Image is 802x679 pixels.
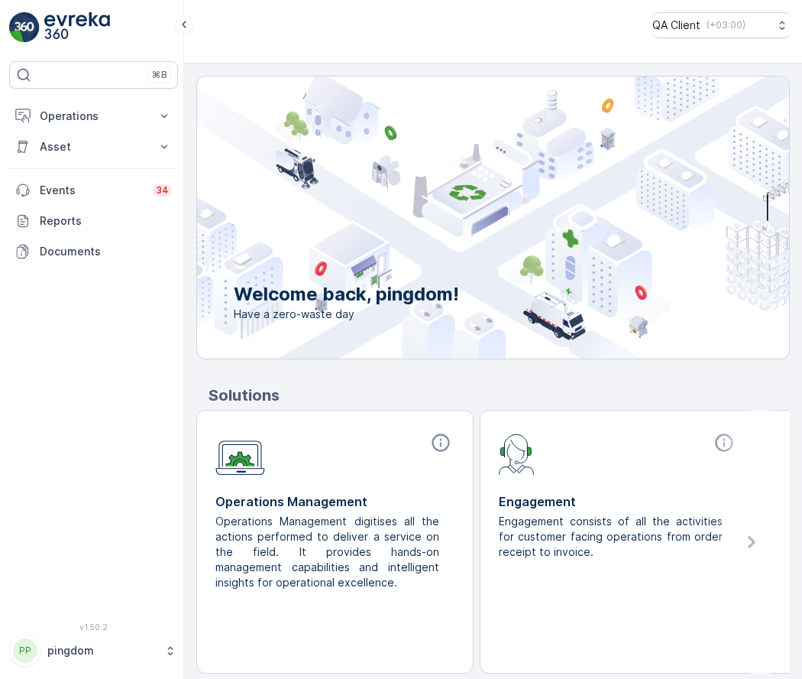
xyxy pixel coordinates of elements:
button: PPpingdom [9,635,178,667]
p: Engagement [499,492,738,511]
a: Events34 [9,175,178,206]
p: Engagement consists of all the activities for customer facing operations from order receipt to in... [499,514,726,560]
img: city illustration [128,76,789,359]
img: module-icon [499,432,535,475]
img: logo_light-DOdMpM7g.png [44,12,110,43]
span: Have a zero-waste day [234,307,459,322]
span: v 1.50.2 [9,622,178,632]
button: Operations [9,101,178,132]
p: Documents [40,244,172,259]
p: Solutions [209,384,790,407]
p: Reports [40,213,172,229]
p: Operations [40,109,147,124]
div: PP [13,638,37,663]
p: QA Client [652,18,700,33]
img: logo [9,12,40,43]
p: Asset [40,139,147,154]
p: ( +03:00 ) [707,19,745,31]
a: Reports [9,206,178,236]
p: Events [40,183,144,198]
button: Asset [9,132,178,162]
p: Operations Management digitises all the actions performed to deliver a service on the field. It p... [215,514,442,590]
a: Documents [9,236,178,267]
p: Operations Management [215,492,454,511]
button: QA Client(+03:00) [652,12,790,38]
p: pingdom [47,643,157,658]
p: Welcome back, pingdom! [234,282,459,307]
p: ⌘B [152,69,167,81]
p: 34 [156,184,169,197]
img: module-icon [215,432,265,476]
